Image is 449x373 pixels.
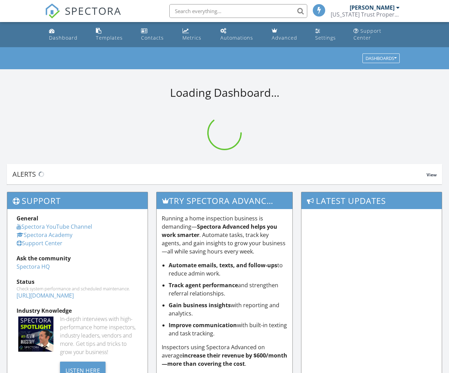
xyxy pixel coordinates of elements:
[162,343,288,368] p: Inspectors using Spectora Advanced on average .
[366,56,397,61] div: Dashboards
[169,261,277,269] strong: Automate emails, texts, and follow-ups
[17,278,138,286] div: Status
[331,11,400,18] div: Florida Trust Property Inspections
[18,317,53,352] img: Spectoraspolightmain
[65,3,121,18] span: SPECTORA
[218,25,263,44] a: Automations (Basic)
[353,28,381,41] div: Support Center
[45,3,60,19] img: The Best Home Inspection Software - Spectora
[162,352,287,367] strong: increase their revenue by $600/month—more than covering the cost
[141,34,164,41] div: Contacts
[17,254,138,262] div: Ask the community
[17,239,62,247] a: Support Center
[169,301,231,309] strong: Gain business insights
[162,214,288,256] p: Running a home inspection business is demanding— . Automate tasks, track key agents, and gain ins...
[169,281,288,298] li: and strengthen referral relationships.
[46,25,88,44] a: Dashboard
[162,223,277,239] strong: Spectora Advanced helps you work smarter
[351,25,403,44] a: Support Center
[138,25,174,44] a: Contacts
[17,292,74,299] a: [URL][DOMAIN_NAME]
[93,25,133,44] a: Templates
[169,301,288,318] li: with reporting and analytics.
[17,307,138,315] div: Industry Knowledge
[17,231,72,239] a: Spectora Academy
[60,315,138,356] div: In-depth interviews with high-performance home inspectors, industry leaders, vendors and more. Ge...
[17,263,50,270] a: Spectora HQ
[169,321,288,338] li: with built-in texting and task tracking.
[17,215,38,222] strong: General
[350,4,395,11] div: [PERSON_NAME]
[362,54,400,63] button: Dashboards
[269,25,307,44] a: Advanced
[49,34,78,41] div: Dashboard
[312,25,345,44] a: Settings
[157,192,293,209] h3: Try spectora advanced [DATE]
[45,9,121,24] a: SPECTORA
[169,281,238,289] strong: Track agent performance
[427,172,437,178] span: View
[182,34,201,41] div: Metrics
[220,34,253,41] div: Automations
[180,25,212,44] a: Metrics
[272,34,297,41] div: Advanced
[169,261,288,278] li: to reduce admin work.
[315,34,336,41] div: Settings
[12,169,427,179] div: Alerts
[169,4,307,18] input: Search everything...
[17,223,92,230] a: Spectora YouTube Channel
[169,321,237,329] strong: Improve communication
[96,34,123,41] div: Templates
[7,192,148,209] h3: Support
[17,286,138,291] div: Check system performance and scheduled maintenance.
[301,192,442,209] h3: Latest Updates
